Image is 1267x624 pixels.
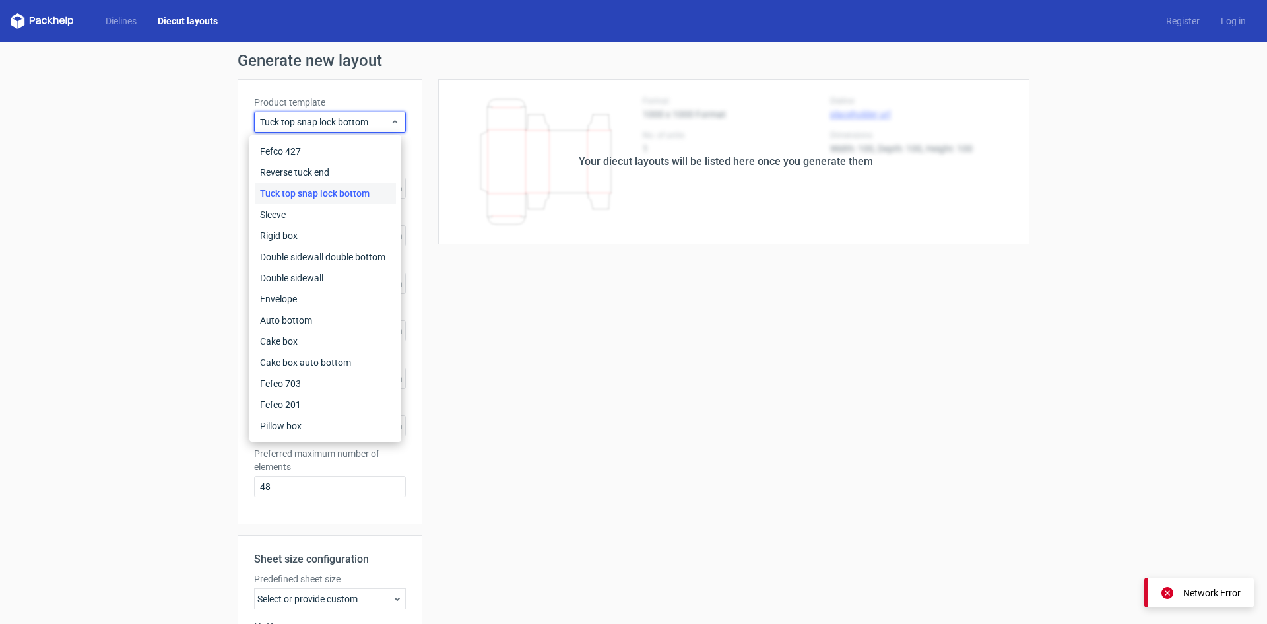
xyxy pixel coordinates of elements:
h2: Sheet size configuration [254,551,406,567]
label: Predefined sheet size [254,572,406,586]
span: Tuck top snap lock bottom [260,116,390,129]
div: Network Error [1183,586,1241,600]
a: Dielines [95,15,147,28]
div: Fefco 201 [255,394,396,415]
div: Rigid box [255,225,396,246]
div: Double sidewall [255,267,396,289]
div: Sleeve [255,204,396,225]
a: Diecut layouts [147,15,228,28]
a: Register [1155,15,1210,28]
h1: Generate new layout [238,53,1029,69]
a: Log in [1210,15,1256,28]
div: Double sidewall double bottom [255,246,396,267]
div: Select or provide custom [254,588,406,609]
div: Your diecut layouts will be listed here once you generate them [579,154,873,170]
div: Pillow box [255,415,396,436]
div: Envelope [255,289,396,310]
div: Auto bottom [255,310,396,331]
div: Cake box [255,331,396,352]
div: Tuck top snap lock bottom [255,183,396,204]
div: Cake box auto bottom [255,352,396,373]
label: Product template [254,96,406,109]
div: Reverse tuck end [255,162,396,183]
label: Preferred maximum number of elements [254,447,406,473]
div: Fefco 427 [255,141,396,162]
div: Fefco 703 [255,373,396,394]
